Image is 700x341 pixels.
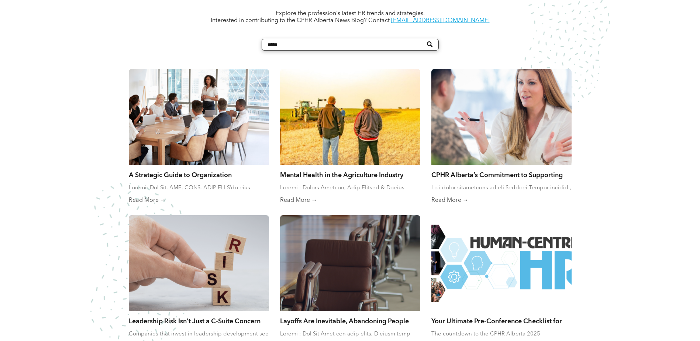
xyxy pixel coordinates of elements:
[280,184,420,192] div: Loremi : Dolors Ametcon, Adip Elitsed & Doeius Temporin Utlabo etdolo ma aliquaenimad minimvenia ...
[280,170,420,179] a: Mental Health in the Agriculture Industry
[431,330,572,338] div: The countdown to the CPHR Alberta 2025 Conference has officially begun!
[129,330,269,338] div: Companies that invest in leadership development see real returns. According to Brandon Hall Group...
[129,184,269,192] div: Loremi: Dol Sit, AME, CONS, ADIP-ELI S’do eius temporin utl etdo ma aliquaeni adminimveniam quisn...
[129,197,269,204] a: Read More →
[431,197,572,204] a: Read More →
[431,184,572,192] div: Lo i dolor sitametcons ad eli Seddoei Tempor incidid , UTLA Etdolor magnaaliq en adminimv qui nos...
[280,330,420,338] div: Loremi : Dol Sit Amet con adip elits, D eiusm temp incid utlaboreetdol mag ali enimadmi veni quis...
[129,317,269,325] a: Leadership Risk Isn't Just a C-Suite Concern
[129,170,269,179] a: A Strategic Guide to Organization Restructuring, Part 1
[431,317,572,325] a: Your Ultimate Pre-Conference Checklist for the CPHR Alberta 2025 Conference!
[211,18,390,24] span: Interested in contributing to the CPHR Alberta News Blog? Contact
[280,317,420,325] a: Layoffs Are Inevitable, Abandoning People Isn’t
[276,11,425,17] span: Explore the profession's latest HR trends and strategies.
[280,197,420,204] a: Read More →
[431,170,572,179] a: CPHR Alberta’s Commitment to Supporting Reservists
[391,18,490,24] a: [EMAIL_ADDRESS][DOMAIN_NAME]
[262,39,439,51] input: Search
